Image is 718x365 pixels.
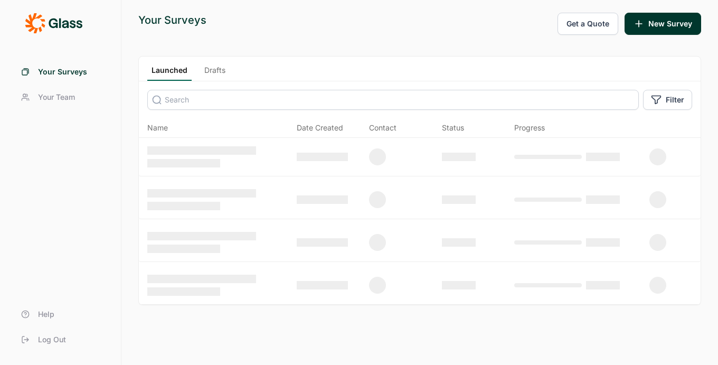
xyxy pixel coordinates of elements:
span: Date Created [297,123,343,133]
button: New Survey [625,13,701,35]
div: Your Surveys [138,13,206,27]
div: Status [442,123,464,133]
span: Log Out [38,334,66,345]
div: Contact [369,123,396,133]
span: Name [147,123,168,133]
a: Launched [147,65,192,81]
input: Search [147,90,639,110]
span: Help [38,309,54,320]
span: Filter [666,95,684,105]
div: Progress [514,123,545,133]
a: Drafts [200,65,230,81]
button: Filter [643,90,692,110]
span: Your Team [38,92,75,102]
span: Your Surveys [38,67,87,77]
button: Get a Quote [558,13,618,35]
